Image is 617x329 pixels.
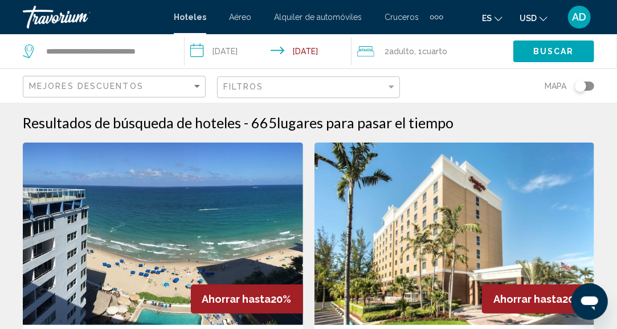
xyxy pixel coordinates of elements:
button: Buscar [513,40,594,62]
button: User Menu [565,5,594,29]
button: Check-in date: Dec 11, 2025 Check-out date: Dec 13, 2025 [185,34,352,68]
h1: Resultados de búsqueda de hoteles [23,114,241,131]
a: Alquiler de automóviles [274,13,362,22]
button: Filter [217,76,400,99]
a: Hoteles [174,13,206,22]
button: Travelers: 2 adults, 0 children [352,34,513,68]
span: Mapa [545,78,566,94]
span: , 1 [414,43,447,59]
span: USD [520,14,537,23]
a: Cruceros [385,13,419,22]
a: Aéreo [229,13,251,22]
button: Extra navigation items [430,8,443,26]
span: Filtros [223,82,264,91]
span: - [244,114,248,131]
div: 20% [191,285,303,314]
span: lugares para pasar el tiempo [277,114,453,131]
img: Hotel image [23,143,303,325]
span: Mejores descuentos [29,82,144,91]
span: 2 [385,43,414,59]
span: Ahorrar hasta [493,293,562,305]
button: Toggle map [566,81,594,91]
a: Travorium [23,6,162,29]
div: 20% [482,285,594,314]
button: Change language [482,10,502,26]
iframe: Botón para iniciar la ventana de mensajería [571,283,608,320]
span: Adulto [389,47,414,56]
h2: 665 [251,114,453,131]
img: Hotel image [314,143,595,325]
span: Ahorrar hasta [202,293,271,305]
span: es [482,14,492,23]
mat-select: Sort by [29,82,202,92]
button: Change currency [520,10,547,26]
span: Buscar [533,47,574,56]
span: AD [573,11,587,23]
span: Cuarto [422,47,447,56]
